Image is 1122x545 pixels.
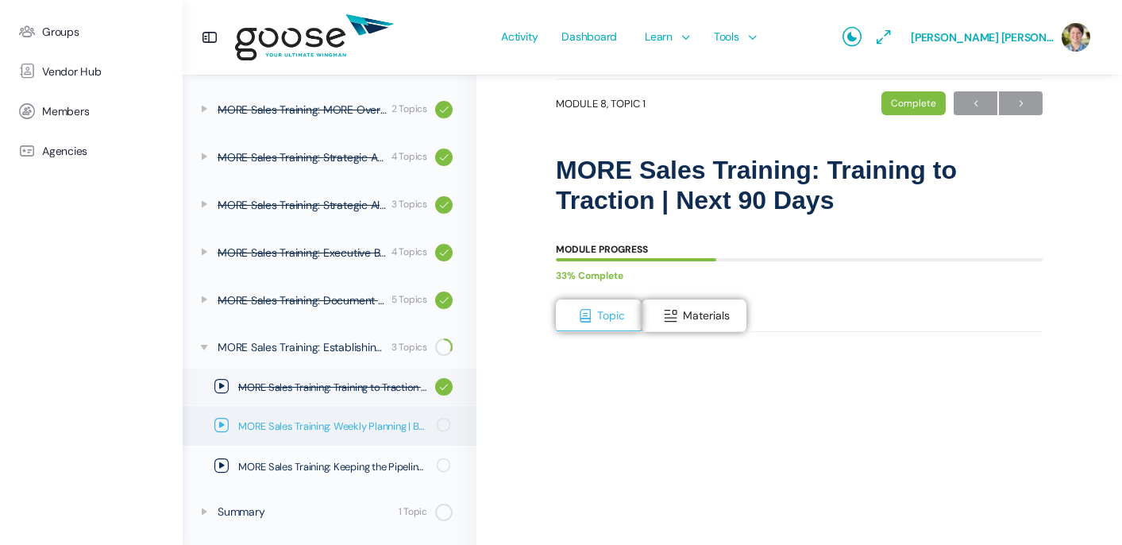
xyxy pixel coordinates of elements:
[911,30,1054,44] span: [PERSON_NAME] [PERSON_NAME]
[391,245,427,260] div: 4 Topics
[42,105,89,118] span: Members
[238,380,427,396] span: MORE Sales Training: Training to Traction | Next 90 Days
[556,99,646,109] span: Module 8, Topic 1
[556,245,648,254] div: Module Progress
[597,308,625,323] span: Topic
[391,149,427,164] div: 4 Topics
[683,308,730,323] span: Materials
[8,131,175,171] a: Agencies
[8,12,175,52] a: Groups
[183,369,476,405] a: MORE Sales Training: Training to Traction | Next 90 Days
[391,292,427,307] div: 5 Topics
[42,25,79,39] span: Groups
[391,102,427,117] div: 2 Topics
[183,88,476,131] a: MORE Sales Training: MORE Overview 2 Topics
[556,155,1043,216] h1: MORE Sales Training: Training to Traction | Next 90 Days
[954,93,997,114] span: ←
[218,244,387,261] div: MORE Sales Training: Executive Briefing
[183,136,476,179] a: MORE Sales Training: Strategic Analysis 4 Topics
[218,338,387,356] div: MORE Sales Training: Establishing Healthy Habits
[183,327,476,368] a: MORE Sales Training: Establishing Healthy Habits 3 Topics
[42,145,87,158] span: Agencies
[999,91,1043,115] a: Next→
[399,504,427,520] div: 1 Topic
[8,91,175,131] a: Members
[556,265,1027,287] div: 33% Complete
[954,91,997,115] a: ←Previous
[218,292,387,309] div: MORE Sales Training: Document Workshop / Putting It To Work For You
[183,406,476,446] a: MORE Sales Training: Weekly Planning | Blocking Time
[183,184,476,226] a: MORE Sales Training: Strategic Alignment Plan 3 Topics
[183,446,476,486] a: MORE Sales Training: Keeping the Pipeline Flowing
[391,340,427,355] div: 3 Topics
[183,231,476,274] a: MORE Sales Training: Executive Briefing 4 Topics
[238,459,426,475] span: MORE Sales Training: Keeping the Pipeline Flowing
[238,419,426,435] span: MORE Sales Training: Weekly Planning | Blocking Time
[881,91,946,115] div: Complete
[183,279,476,322] a: MORE Sales Training: Document Workshop / Putting It To Work For You 5 Topics
[218,503,394,520] div: Summary
[8,52,175,91] a: Vendor Hub
[218,196,387,214] div: MORE Sales Training: Strategic Alignment Plan
[999,93,1043,114] span: →
[218,101,387,118] div: MORE Sales Training: MORE Overview
[391,197,427,212] div: 3 Topics
[1043,469,1122,545] iframe: Chat Widget
[42,65,102,79] span: Vendor Hub
[218,149,387,166] div: MORE Sales Training: Strategic Analysis
[183,491,476,532] a: Summary 1 Topic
